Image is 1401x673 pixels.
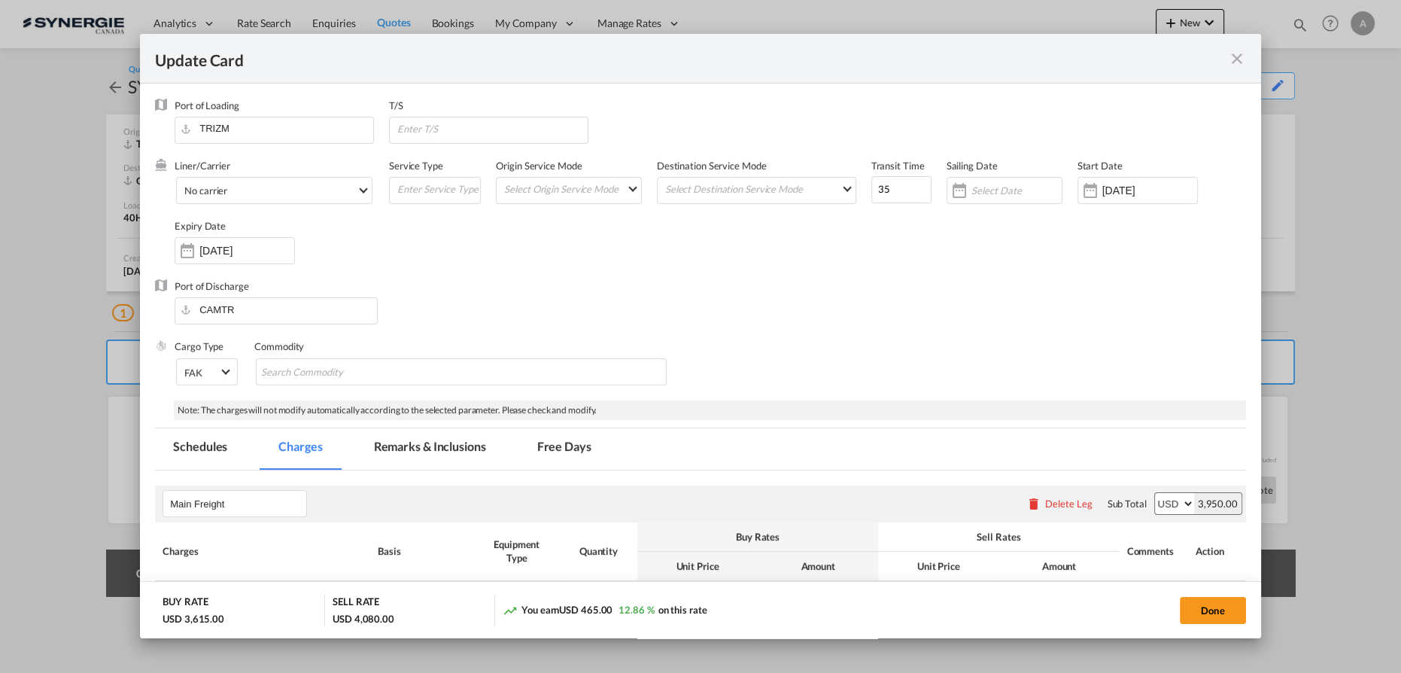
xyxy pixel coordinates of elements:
input: Enter T/S [396,117,588,140]
md-icon: icon-delete [1026,496,1041,511]
div: Note: The charges will not modify automatically according to the selected parameter. Please check... [174,400,1246,421]
div: SELL RATE [333,595,379,612]
button: Done [1180,597,1246,624]
label: T/S [389,99,403,111]
span: USD 465.00 [559,604,612,616]
input: Select Date [971,184,1062,196]
input: Enter Port of Discharge [182,298,377,321]
th: Amount [998,552,1119,581]
div: Delete Leg [1044,498,1092,510]
div: Basis [378,544,466,558]
input: Enter Port of Loading [182,117,373,140]
md-icon: icon-trending-up [503,603,518,618]
th: Unit Price [637,552,758,581]
div: FAK [184,367,202,379]
div: USD 3,615.00 [163,612,224,626]
md-select: Select Cargo type: FAK [176,358,238,385]
md-chips-wrap: Chips container with autocompletion. Enter the text area, type text to search, and then use the u... [256,358,666,385]
div: Buy Rates [645,530,871,544]
md-select: Select Liner: No carrier [176,177,372,204]
th: Comments [1120,522,1189,581]
label: Port of Discharge [175,280,248,292]
label: Cargo Type [175,340,223,352]
label: Commodity [254,340,304,352]
div: Sub Total [1107,497,1146,510]
input: Enter Service Type [396,178,480,200]
th: Unit Price [878,552,998,581]
md-pagination-wrapper: Use the left and right arrow keys to navigate between tabs [155,428,625,470]
div: Quantity [567,544,630,558]
div: No carrier [184,184,227,196]
div: Update Card [155,49,1228,68]
md-select: Select Origin Service Mode [503,178,641,199]
label: Transit Time [871,160,925,172]
input: Expiry Date [199,245,294,257]
label: Sailing Date [947,160,998,172]
md-icon: icon-close fg-AAA8AD m-0 pointer [1228,50,1246,68]
input: 0 [871,176,931,203]
label: Destination Service Mode [657,160,767,172]
label: Start Date [1077,160,1123,172]
img: cargo.png [155,340,167,352]
md-select: Select Destination Service Mode [664,178,855,199]
md-tab-item: Remarks & Inclusions [356,428,504,470]
md-tab-item: Schedules [155,428,245,470]
div: Equipment Type [482,537,552,565]
label: Liner/Carrier [175,160,230,172]
md-tab-item: Charges [260,428,340,470]
th: Action [1188,522,1246,581]
button: Delete Leg [1026,498,1092,510]
md-tab-item: Free Days [519,428,609,470]
div: 3,950.00 [1194,493,1241,514]
label: Expiry Date [175,220,226,232]
input: Search Commodity [261,361,399,385]
input: Start Date [1102,184,1197,196]
span: 12.86 % [618,604,654,616]
div: You earn on this rate [503,603,707,619]
div: USD 4,080.00 [333,612,394,626]
div: Sell Rates [886,530,1111,544]
label: Service Type [389,160,443,172]
label: Origin Service Mode [496,160,582,172]
th: Amount [758,552,878,581]
div: Charges [163,544,363,558]
md-dialog: Update Card Port ... [140,34,1261,639]
input: Leg Name [170,492,306,515]
label: Port of Loading [175,99,239,111]
div: BUY RATE [163,595,208,612]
